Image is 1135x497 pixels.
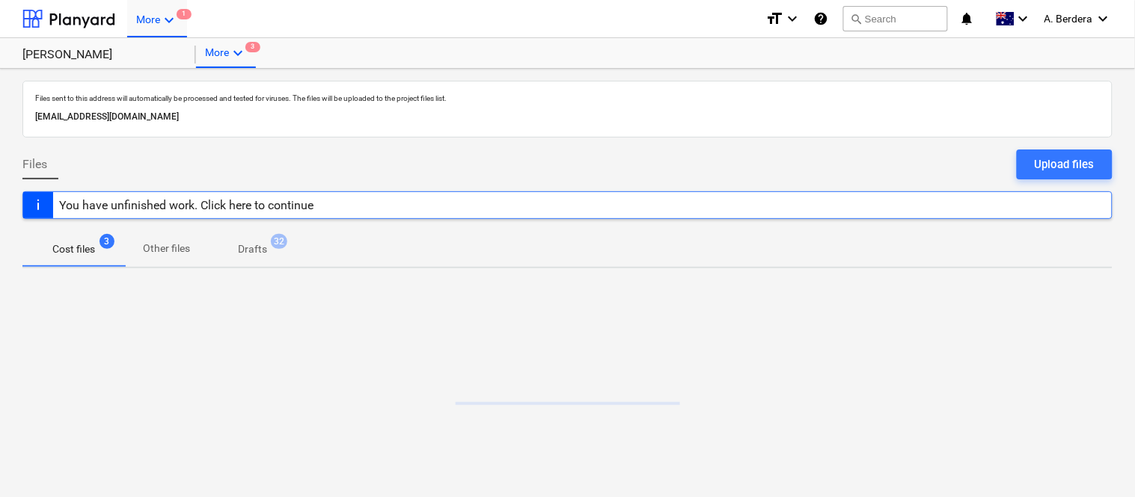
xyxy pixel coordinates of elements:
[229,44,247,62] i: keyboard_arrow_down
[1060,425,1135,497] iframe: Chat Widget
[850,13,862,25] span: search
[238,241,267,257] p: Drafts
[196,38,256,68] div: More
[59,198,313,212] div: You have unfinished work. Click here to continue
[271,234,287,249] span: 32
[160,11,178,29] i: keyboard_arrow_down
[35,109,1100,125] p: [EMAIL_ADDRESS][DOMAIN_NAME]
[52,241,95,257] p: Cost files
[1044,13,1093,25] span: A. Berdera
[100,234,114,249] span: 3
[813,10,828,28] i: Knowledge base
[35,93,1100,103] p: Files sent to this address will automatically be processed and tested for viruses. The files will...
[245,42,260,52] span: 3
[22,155,47,173] span: Files
[1035,155,1095,174] div: Upload files
[960,10,975,28] i: notifications
[1017,149,1113,179] button: Upload files
[22,47,178,63] div: [PERSON_NAME]
[783,10,801,28] i: keyboard_arrow_down
[1015,10,1032,28] i: keyboard_arrow_down
[143,241,190,256] p: Other files
[1095,10,1113,28] i: keyboard_arrow_down
[765,10,783,28] i: format_size
[843,6,948,31] button: Search
[177,9,192,19] span: 1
